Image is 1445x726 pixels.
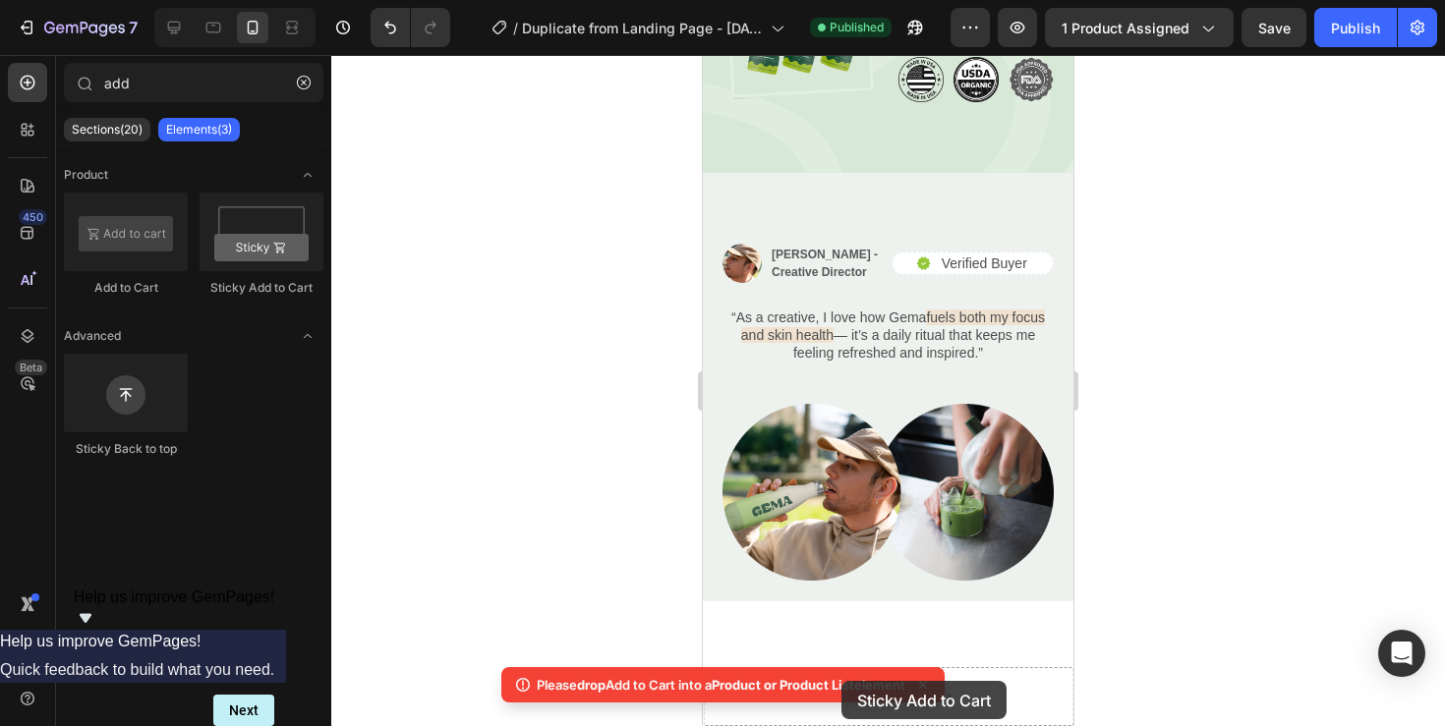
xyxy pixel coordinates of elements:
span: Advanced [64,327,121,345]
span: Published [830,19,884,36]
input: Search Sections & Elements [64,63,323,102]
p: Sections(20) [72,122,143,138]
div: Publish [1331,18,1380,38]
span: 1 product assigned [1062,18,1189,38]
p: 7 [129,16,138,39]
span: Toggle open [292,159,323,191]
span: Product or Product List [712,677,854,693]
div: Undo/Redo [371,8,450,47]
button: 1 product assigned [1045,8,1234,47]
button: Save [1242,8,1306,47]
div: 450 [19,209,47,225]
div: Add to Cart [64,279,188,297]
div: Open Intercom Messenger [1378,630,1425,677]
span: Toggle open [292,320,323,352]
span: drop [577,677,606,693]
div: Sticky Add to Cart [200,279,323,297]
p: Please Add to Cart into a element [537,675,905,695]
button: Show survey - Help us improve GemPages! [74,588,275,630]
span: Help us improve GemPages! [74,588,275,605]
span: Product [64,166,108,184]
iframe: Design area [703,55,1073,726]
button: 7 [8,8,146,47]
div: Beta [15,360,47,375]
button: Publish [1314,8,1397,47]
span: / [513,18,518,38]
span: Save [1258,20,1291,36]
span: Duplicate from Landing Page - [DATE] 14:32:35 [522,18,763,38]
div: Sticky Back to top [64,440,188,458]
p: Elements(3) [166,122,232,138]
